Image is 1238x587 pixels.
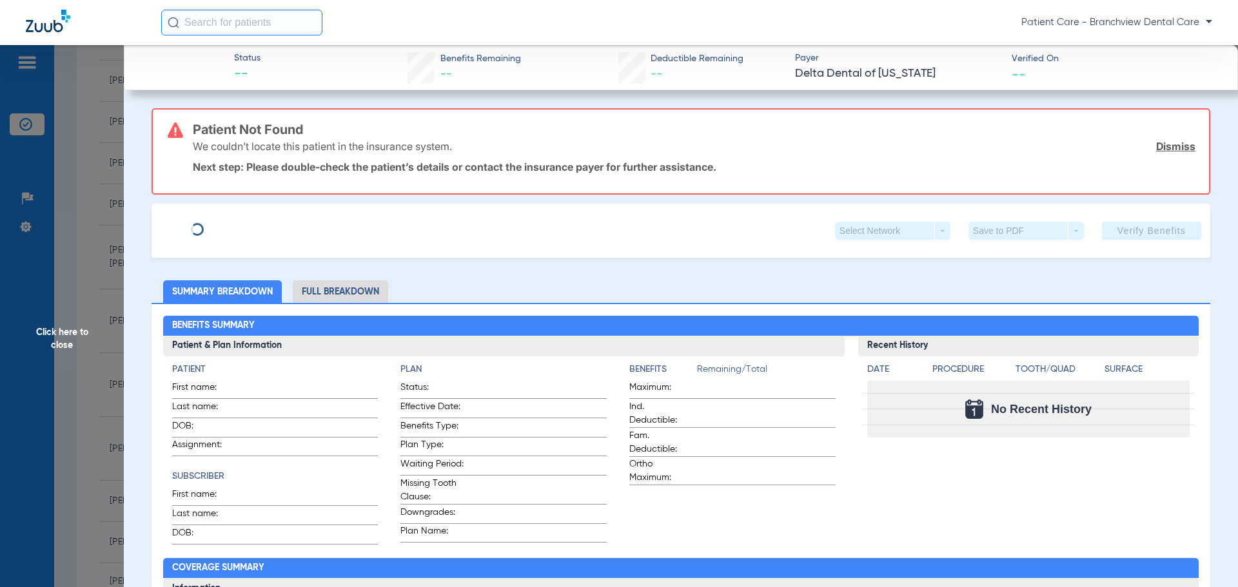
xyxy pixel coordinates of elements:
[629,381,693,398] span: Maximum:
[400,381,464,398] span: Status:
[629,363,697,376] h4: Benefits
[400,457,464,475] span: Waiting Period:
[867,363,921,376] h4: Date
[440,52,521,66] span: Benefits Remaining
[172,400,235,418] span: Last name:
[193,140,452,153] p: We couldn’t locate this patient in the insurance system.
[168,122,183,138] img: error-icon
[795,66,1001,82] span: Delta Dental of [US_STATE]
[629,457,693,485] span: Ortho Maximum:
[965,399,983,419] img: Calendar
[932,363,1011,381] app-breakdown-title: Procedure
[400,363,607,376] h4: Plan
[629,363,697,381] app-breakdown-title: Benefits
[440,68,452,80] span: --
[400,438,464,456] span: Plan Type:
[400,524,464,542] span: Plan Name:
[1105,363,1190,381] app-breakdown-title: Surface
[26,10,70,32] img: Zuub Logo
[697,363,836,381] span: Remaining/Total
[1016,363,1101,381] app-breakdown-title: Tooth/Quad
[629,400,693,427] span: Ind. Deductible:
[651,68,662,80] span: --
[629,429,693,456] span: Fam. Deductible:
[795,52,1001,65] span: Payer
[172,381,235,398] span: First name:
[193,160,1195,173] p: Next step: Please double-check the patient’s details or contact the insurance payer for further a...
[400,477,464,504] span: Missing Tooth Clause:
[400,506,464,523] span: Downgrades:
[163,558,1199,579] h2: Coverage Summary
[991,403,1092,416] span: No Recent History
[172,488,235,505] span: First name:
[867,363,921,381] app-breakdown-title: Date
[932,363,1011,376] h4: Procedure
[161,10,322,35] input: Search for patients
[1174,525,1238,587] iframe: Chat Widget
[172,363,378,376] h4: Patient
[234,52,260,65] span: Status
[172,438,235,456] span: Assignment:
[234,66,260,84] span: --
[172,419,235,437] span: DOB:
[168,17,179,28] img: Search Icon
[163,316,1199,336] h2: Benefits Summary
[1021,16,1212,29] span: Patient Care - Branchview Dental Care
[172,507,235,524] span: Last name:
[293,280,388,303] li: Full Breakdown
[163,336,845,356] h3: Patient & Plan Information
[1156,140,1195,153] a: Dismiss
[400,419,464,437] span: Benefits Type:
[1016,363,1101,376] h4: Tooth/Quad
[1012,52,1217,66] span: Verified On
[400,400,464,418] span: Effective Date:
[193,123,1195,136] h3: Patient Not Found
[858,336,1199,356] h3: Recent History
[163,280,282,303] li: Summary Breakdown
[1012,67,1026,81] span: --
[172,526,235,544] span: DOB:
[651,52,743,66] span: Deductible Remaining
[1105,363,1190,376] h4: Surface
[172,470,378,483] h4: Subscriber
